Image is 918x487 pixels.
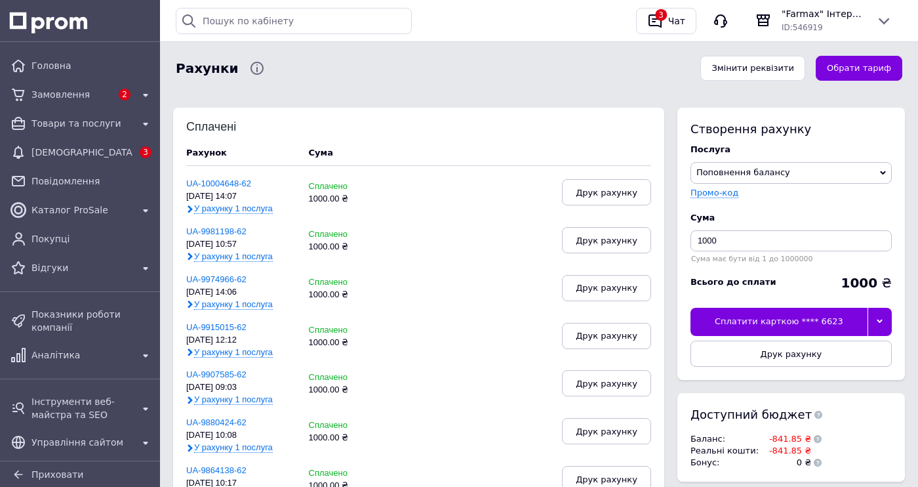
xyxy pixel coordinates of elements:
div: Сплачено [309,421,383,431]
button: Друк рахунку [562,179,651,205]
span: У рахунку 1 послуга [194,299,273,310]
div: [DATE] 09:03 [186,383,296,392]
div: Сплатити карткою **** 6623 [690,308,868,335]
td: Бонус : [690,457,762,469]
button: Друк рахунку [562,370,651,396]
td: -841.85 ₴ [762,433,811,445]
span: Доступний бюджет [690,406,812,423]
div: 1000.00 ₴ [309,338,383,348]
div: ₴ [841,276,892,289]
span: У рахунку 1 послуга [194,347,273,358]
div: [DATE] 12:12 [186,335,296,345]
span: Товари та послуги [31,117,132,130]
a: UA-9880424-62 [186,417,247,427]
span: Замовлення [31,88,111,101]
span: Приховати [31,469,83,480]
div: Створення рахунку [690,121,892,137]
div: Сплачено [309,230,383,240]
span: Головна [31,59,153,72]
span: Друк рахунку [576,331,637,341]
span: 3 [140,146,151,158]
span: У рахунку 1 послуга [194,251,273,262]
a: UA-10004648-62 [186,179,251,188]
span: Поповнення балансу [696,167,790,177]
div: Послуга [690,144,892,156]
span: Рахунки [176,59,239,78]
span: Друк рахунку [576,283,637,293]
div: 1000.00 ₴ [309,433,383,443]
span: Управління сайтом [31,436,132,449]
div: Рахунок [186,147,296,159]
span: Показники роботи компанії [31,308,153,334]
span: У рахунку 1 послуга [194,442,273,453]
div: 1000.00 ₴ [309,385,383,395]
div: Сплачені [186,121,272,134]
td: -841.85 ₴ [762,445,811,457]
div: Cума [309,147,333,159]
input: Пошук по кабінету [176,8,412,34]
span: "Farmax" Інтернет-магазин комп'ютерної та побутової техніки [782,7,866,20]
div: Сплачено [309,373,383,383]
div: Сплачено [309,182,383,192]
div: [DATE] 10:08 [186,431,296,440]
span: Покупці [31,232,153,245]
span: 2 [119,89,130,100]
a: UA-9974966-62 [186,274,247,284]
button: Друк рахунку [562,418,651,444]
span: Друк рахунку [761,349,822,359]
a: UA-9915015-62 [186,322,247,332]
a: Обрати тариф [816,56,902,81]
span: Друк рахунку [576,379,637,389]
b: 1000 [841,275,877,291]
span: [DEMOGRAPHIC_DATA] [31,146,132,159]
button: Друк рахунку [562,275,651,301]
button: Друк рахунку [690,341,892,367]
div: Всього до сплати [690,276,776,288]
button: 3Чат [636,8,696,34]
span: ID: 546919 [782,23,823,32]
div: [DATE] 10:57 [186,240,296,249]
span: Друк рахунку [576,475,637,484]
span: У рахунку 1 послуга [194,394,273,405]
span: Друк рахунку [576,427,637,436]
div: [DATE] 14:07 [186,192,296,201]
a: UA-9864138-62 [186,465,247,475]
span: У рахунку 1 послуга [194,203,273,214]
span: Каталог ProSale [31,203,132,217]
span: Відгуки [31,261,132,274]
div: Сплачено [309,326,383,335]
a: UA-9981198-62 [186,226,247,236]
div: Cума [690,212,892,224]
div: [DATE] 14:06 [186,287,296,297]
td: Реальні кошти : [690,445,762,457]
span: Друк рахунку [576,188,637,198]
div: 1000.00 ₴ [309,242,383,252]
div: 1000.00 ₴ [309,290,383,300]
a: Змінити реквізити [700,56,805,81]
span: Друк рахунку [576,236,637,245]
button: Друк рахунку [562,227,651,253]
div: Сума має бути від 1 до 1000000 [690,255,892,263]
label: Промо-код [690,188,738,198]
a: UA-9907585-62 [186,370,247,379]
div: Чат [666,11,688,31]
div: 1000.00 ₴ [309,194,383,204]
span: Повідомлення [31,175,153,188]
div: Сплачено [309,278,383,287]
span: Інструменти веб-майстра та SEO [31,395,132,421]
td: 0 ₴ [762,457,811,469]
button: Друк рахунку [562,323,651,349]
div: Сплачено [309,469,383,478]
td: Баланс : [690,433,762,445]
span: Аналітика [31,349,132,362]
input: Введіть суму [690,230,892,251]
